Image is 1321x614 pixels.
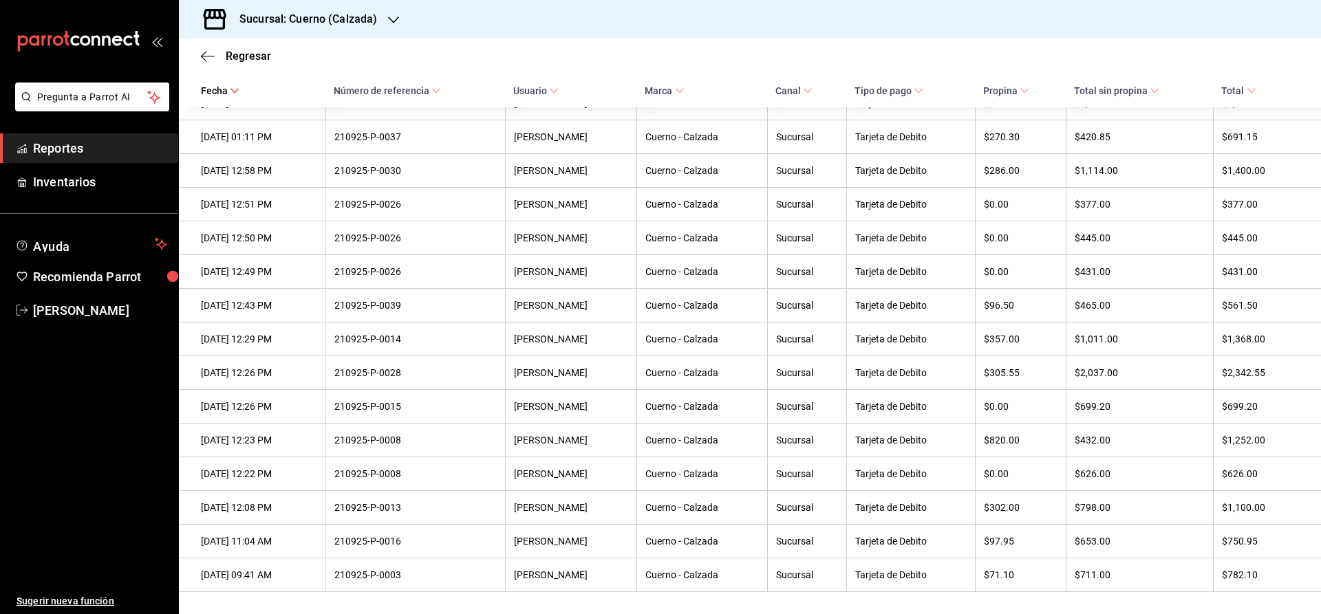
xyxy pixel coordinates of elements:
[645,401,759,412] div: Cuerno - Calzada
[201,131,317,142] div: [DATE] 01:11 PM
[10,100,169,114] a: Pregunta a Parrot AI
[334,367,497,378] div: 210925-P-0028
[226,50,271,63] span: Regresar
[514,401,628,412] div: [PERSON_NAME]
[855,401,967,412] div: Tarjeta de Debito
[984,232,1057,243] div: $0.00
[775,85,813,96] span: Canal
[201,85,239,96] span: Fecha
[984,199,1057,210] div: $0.00
[1222,569,1299,580] div: $782.10
[855,569,967,580] div: Tarjeta de Debito
[228,11,377,28] h3: Sucursal: Cuerno (Calzada)
[984,502,1057,513] div: $302.00
[1075,232,1205,243] div: $445.00
[1075,333,1205,344] div: $1,011.00
[855,333,967,344] div: Tarjeta de Debito
[334,536,497,547] div: 210925-P-0016
[1075,536,1205,547] div: $653.00
[984,131,1057,142] div: $270.30
[334,165,497,176] div: 210925-P-0030
[645,435,759,446] div: Cuerno - Calzada
[645,468,759,479] div: Cuerno - Calzada
[645,85,684,96] span: Marca
[1074,85,1159,96] span: Total sin propina
[776,569,837,580] div: Sucursal
[776,536,837,547] div: Sucursal
[334,435,497,446] div: 210925-P-0008
[201,401,317,412] div: [DATE] 12:26 PM
[776,232,837,243] div: Sucursal
[201,569,317,580] div: [DATE] 09:41 AM
[1222,401,1299,412] div: $699.20
[1075,367,1205,378] div: $2,037.00
[151,36,162,47] button: open_drawer_menu
[984,367,1057,378] div: $305.55
[776,468,837,479] div: Sucursal
[514,333,628,344] div: [PERSON_NAME]
[201,300,317,311] div: [DATE] 12:43 PM
[201,199,317,210] div: [DATE] 12:51 PM
[514,199,628,210] div: [PERSON_NAME]
[514,502,628,513] div: [PERSON_NAME]
[1222,266,1299,277] div: $431.00
[1075,435,1205,446] div: $432.00
[334,232,497,243] div: 210925-P-0026
[1222,232,1299,243] div: $445.00
[1075,569,1205,580] div: $711.00
[1222,333,1299,344] div: $1,368.00
[855,367,967,378] div: Tarjeta de Debito
[855,300,967,311] div: Tarjeta de Debito
[645,131,759,142] div: Cuerno - Calzada
[514,165,628,176] div: [PERSON_NAME]
[201,333,317,344] div: [DATE] 12:29 PM
[334,85,441,96] span: Número de referencia
[201,367,317,378] div: [DATE] 12:26 PM
[15,83,169,111] button: Pregunta a Parrot AI
[1075,199,1205,210] div: $377.00
[1075,468,1205,479] div: $626.00
[514,536,628,547] div: [PERSON_NAME]
[514,266,628,277] div: [PERSON_NAME]
[1222,468,1299,479] div: $626.00
[645,502,759,513] div: Cuerno - Calzada
[984,468,1057,479] div: $0.00
[1075,266,1205,277] div: $431.00
[855,502,967,513] div: Tarjeta de Debito
[645,333,759,344] div: Cuerno - Calzada
[514,131,628,142] div: [PERSON_NAME]
[514,367,628,378] div: [PERSON_NAME]
[1222,536,1299,547] div: $750.95
[1075,401,1205,412] div: $699.20
[645,536,759,547] div: Cuerno - Calzada
[645,569,759,580] div: Cuerno - Calzada
[33,236,149,252] span: Ayuda
[984,435,1057,446] div: $820.00
[37,90,148,105] span: Pregunta a Parrot AI
[855,266,967,277] div: Tarjeta de Debito
[776,131,837,142] div: Sucursal
[201,232,317,243] div: [DATE] 12:50 PM
[201,468,317,479] div: [DATE] 12:22 PM
[855,536,967,547] div: Tarjeta de Debito
[776,165,837,176] div: Sucursal
[645,266,759,277] div: Cuerno - Calzada
[776,367,837,378] div: Sucursal
[1222,199,1299,210] div: $377.00
[776,333,837,344] div: Sucursal
[201,435,317,446] div: [DATE] 12:23 PM
[514,300,628,311] div: [PERSON_NAME]
[776,502,837,513] div: Sucursal
[984,266,1057,277] div: $0.00
[334,199,497,210] div: 210925-P-0026
[645,232,759,243] div: Cuerno - Calzada
[334,333,497,344] div: 210925-P-0014
[855,131,967,142] div: Tarjeta de Debito
[1222,165,1299,176] div: $1,400.00
[334,468,497,479] div: 210925-P-0008
[334,266,497,277] div: 210925-P-0026
[514,435,628,446] div: [PERSON_NAME]
[645,165,759,176] div: Cuerno - Calzada
[33,139,167,157] span: Reportes
[334,569,497,580] div: 210925-P-0003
